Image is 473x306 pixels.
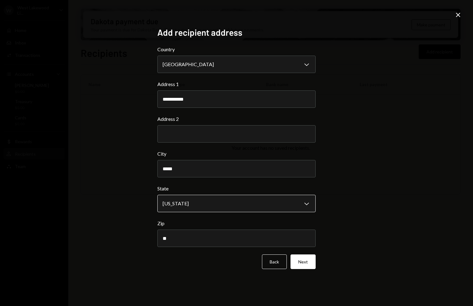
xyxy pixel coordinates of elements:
[157,150,316,158] label: City
[157,46,316,53] label: Country
[157,56,316,73] button: Country
[157,195,316,212] button: State
[157,26,316,39] h2: Add recipient address
[157,115,316,123] label: Address 2
[157,220,316,227] label: Zip
[291,254,316,269] button: Next
[262,254,287,269] button: Back
[157,185,316,192] label: State
[157,80,316,88] label: Address 1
